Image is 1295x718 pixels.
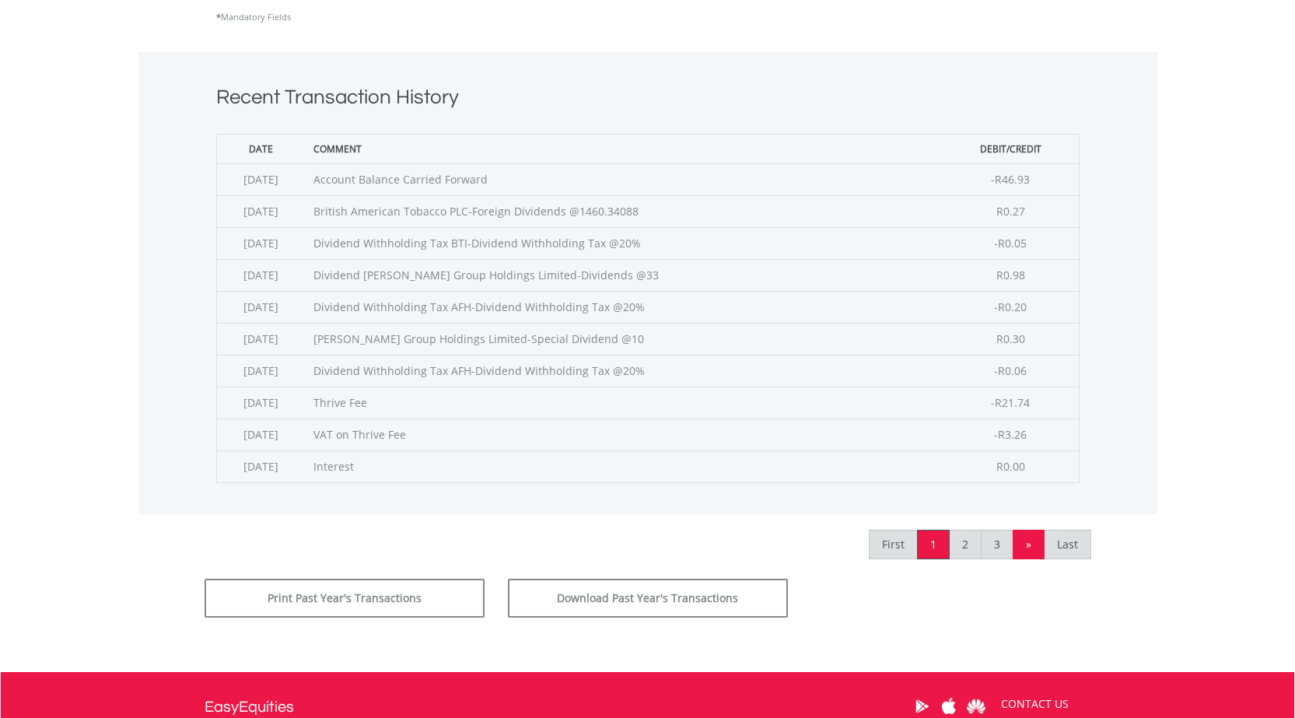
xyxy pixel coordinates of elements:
span: -R0.06 [994,363,1027,378]
td: British American Tobacco PLC-Foreign Dividends @1460.34088 [306,195,942,227]
td: Account Balance Carried Forward [306,163,942,195]
span: R0.27 [996,204,1025,219]
td: [DATE] [216,323,306,355]
a: 2 [949,530,982,559]
td: [DATE] [216,419,306,450]
h1: Recent Transaction History [216,83,1080,118]
span: Mandatory Fields [216,11,291,23]
td: Interest [306,450,942,482]
a: 1 [917,530,950,559]
td: [DATE] [216,450,306,482]
a: First [869,530,918,559]
td: Dividend [PERSON_NAME] Group Holdings Limited-Dividends @33 [306,259,942,291]
td: [DATE] [216,227,306,259]
button: Download Past Year's Transactions [508,579,788,618]
td: Dividend Withholding Tax AFH-Dividend Withholding Tax @20% [306,291,942,323]
td: Dividend Withholding Tax AFH-Dividend Withholding Tax @20% [306,355,942,387]
span: R0.98 [996,268,1025,282]
span: R0.30 [996,331,1025,346]
td: [DATE] [216,355,306,387]
th: Date [216,134,306,163]
span: -R3.26 [994,427,1027,442]
td: Dividend Withholding Tax BTI-Dividend Withholding Tax @20% [306,227,942,259]
td: VAT on Thrive Fee [306,419,942,450]
td: [DATE] [216,259,306,291]
span: -R46.93 [991,172,1030,187]
td: [PERSON_NAME] Group Holdings Limited-Special Dividend @10 [306,323,942,355]
span: -R0.20 [994,299,1027,314]
a: 3 [981,530,1013,559]
th: Debit/Credit [943,134,1079,163]
a: » [1013,530,1045,559]
td: [DATE] [216,387,306,419]
td: [DATE] [216,195,306,227]
th: Comment [306,134,942,163]
span: -R21.74 [991,395,1030,410]
td: [DATE] [216,163,306,195]
a: Last [1044,530,1091,559]
button: Print Past Year's Transactions [205,579,485,618]
td: [DATE] [216,291,306,323]
span: R0.00 [996,459,1025,474]
td: Thrive Fee [306,387,942,419]
span: -R0.05 [994,236,1027,250]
